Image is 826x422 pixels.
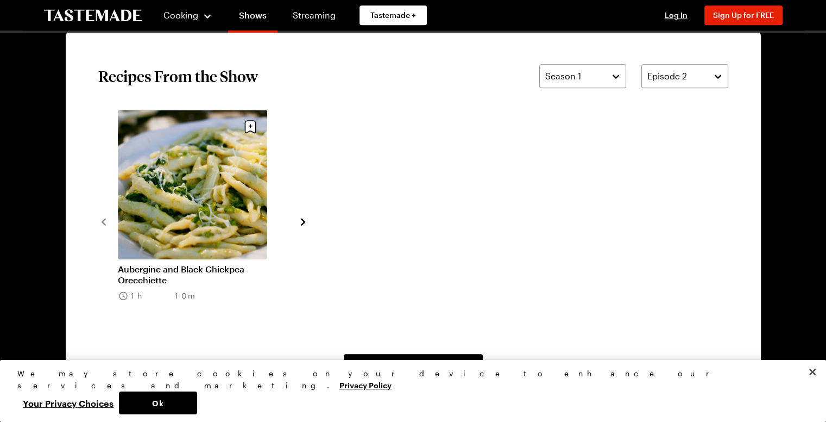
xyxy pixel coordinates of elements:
[17,368,799,392] div: We may store cookies on your device to enhance our services and marketing.
[118,110,289,332] div: 1 / 1
[654,10,698,21] button: Log In
[44,9,142,22] a: To Tastemade Home Page
[713,10,774,20] span: Sign Up for FREE
[647,70,687,83] span: Episode 2
[665,10,688,20] span: Log In
[800,360,824,384] button: Close
[98,66,258,86] h2: Recipes From the Show
[641,64,728,88] button: Episode 2
[545,70,581,83] span: Season 1
[228,2,278,33] a: Shows
[298,214,308,227] button: navigate to next item
[360,5,427,25] a: Tastemade +
[539,64,626,88] button: Season 1
[98,214,109,227] button: navigate to previous item
[704,5,783,25] button: Sign Up for FREE
[339,380,392,390] a: More information about your privacy, opens in a new tab
[163,10,198,20] span: Cooking
[119,392,197,414] button: Ok
[370,10,416,21] span: Tastemade +
[163,2,213,28] button: Cooking
[240,116,261,137] button: Save recipe
[17,392,119,414] button: Your Privacy Choices
[17,368,799,414] div: Privacy
[118,264,267,286] a: Aubergine and Black Chickpea Orecchiette
[344,354,483,378] a: View All Recipes From This Show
